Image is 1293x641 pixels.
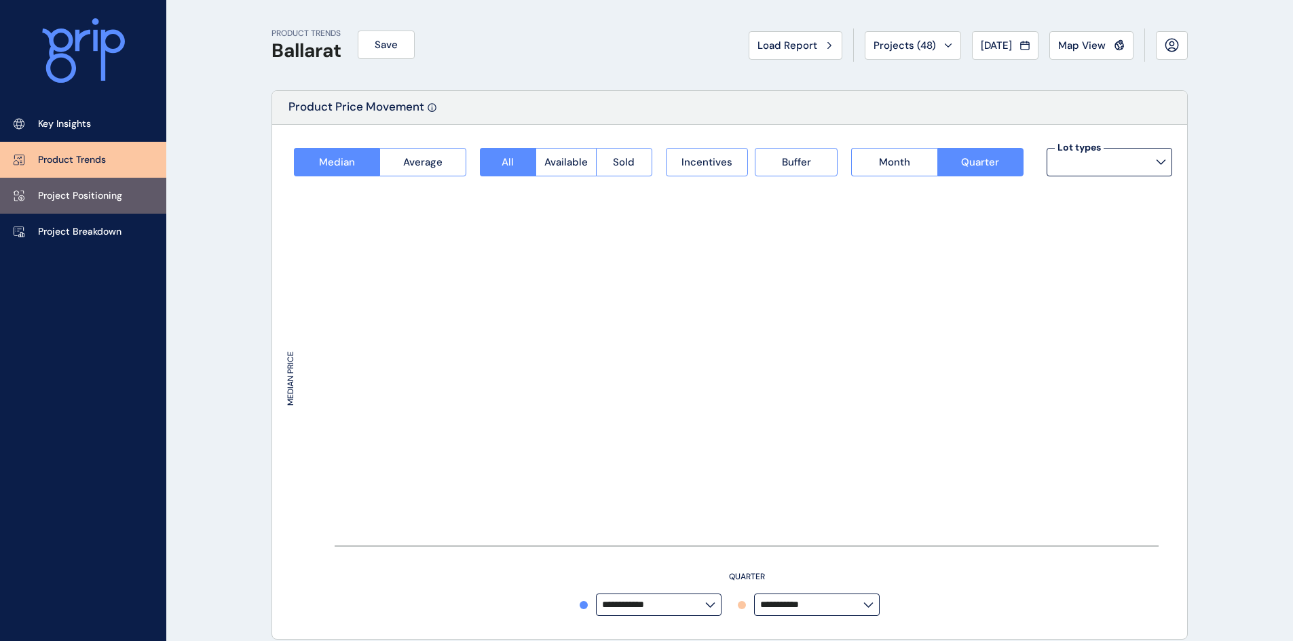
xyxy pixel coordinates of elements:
p: Project Breakdown [38,225,121,239]
span: Average [403,155,443,169]
span: Available [544,155,588,169]
text: QUARTER [729,571,765,582]
text: MEDIAN PRICE [285,351,296,406]
label: Lot types [1055,141,1104,155]
span: Buffer [782,155,811,169]
button: Incentives [666,148,749,176]
span: All [502,155,514,169]
button: Save [358,31,415,59]
p: Product Price Movement [288,99,424,124]
span: Month [879,155,910,169]
p: Product Trends [38,153,106,167]
button: [DATE] [972,31,1038,60]
span: Load Report [757,39,817,52]
span: Projects ( 48 ) [874,39,936,52]
span: Median [319,155,355,169]
button: Median [294,148,379,176]
button: Average [379,148,466,176]
button: All [480,148,536,176]
button: Map View [1049,31,1133,60]
span: Save [375,38,398,52]
button: Month [851,148,937,176]
button: Quarter [937,148,1024,176]
span: Map View [1058,39,1106,52]
span: Incentives [681,155,732,169]
button: Projects (48) [865,31,961,60]
p: PRODUCT TRENDS [271,28,341,39]
span: Quarter [961,155,999,169]
button: Buffer [755,148,838,176]
span: Sold [613,155,635,169]
button: Sold [596,148,652,176]
p: Project Positioning [38,189,122,203]
p: Key Insights [38,117,91,131]
button: Load Report [749,31,842,60]
button: Available [536,148,596,176]
h1: Ballarat [271,39,341,62]
span: [DATE] [981,39,1012,52]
